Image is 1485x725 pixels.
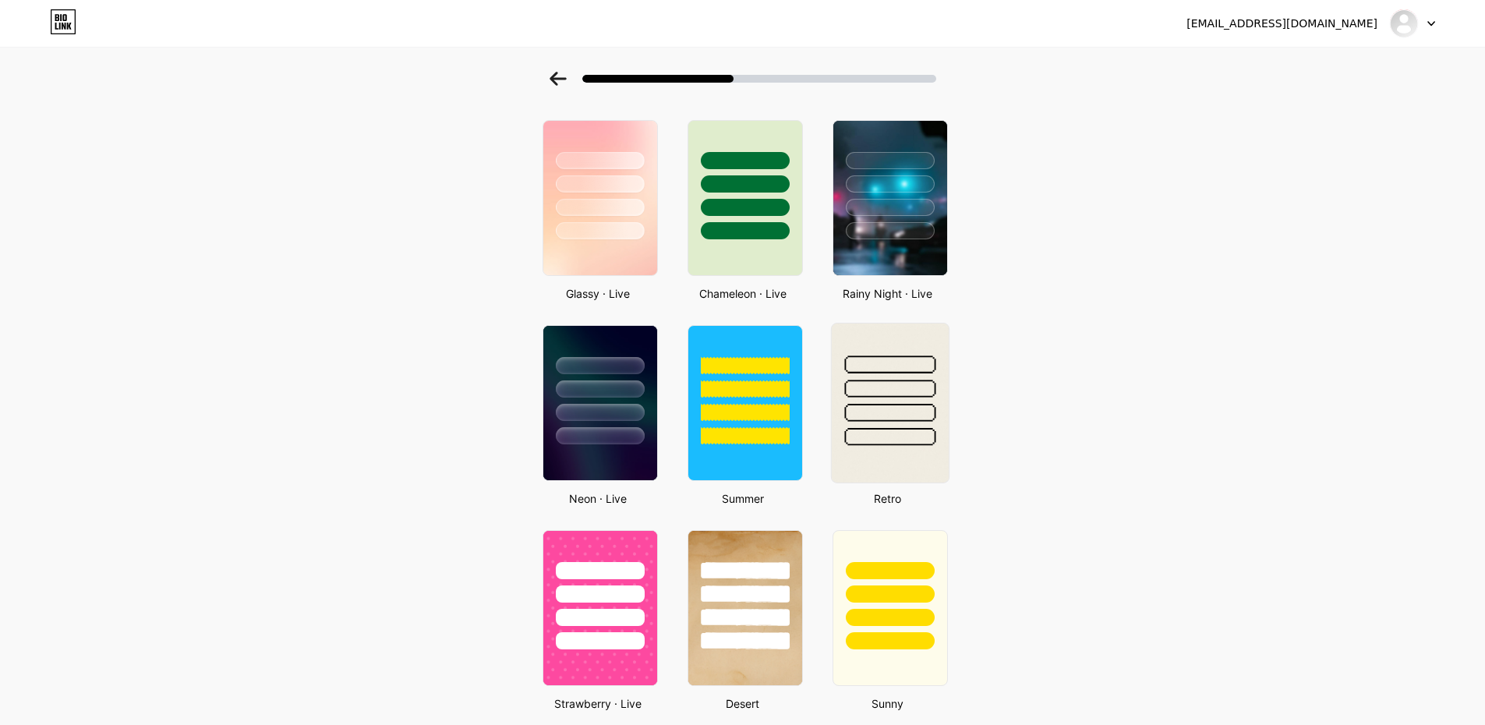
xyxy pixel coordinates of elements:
[683,695,803,712] div: Desert
[538,490,658,507] div: Neon · Live
[1186,16,1377,32] div: [EMAIL_ADDRESS][DOMAIN_NAME]
[538,285,658,302] div: Glassy · Live
[538,695,658,712] div: Strawberry · Live
[683,490,803,507] div: Summer
[831,324,948,483] img: retro.jpg
[828,695,948,712] div: Sunny
[683,285,803,302] div: Chameleon · Live
[828,490,948,507] div: Retro
[1389,9,1419,38] img: romaincuchet
[828,285,948,302] div: Rainy Night · Live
